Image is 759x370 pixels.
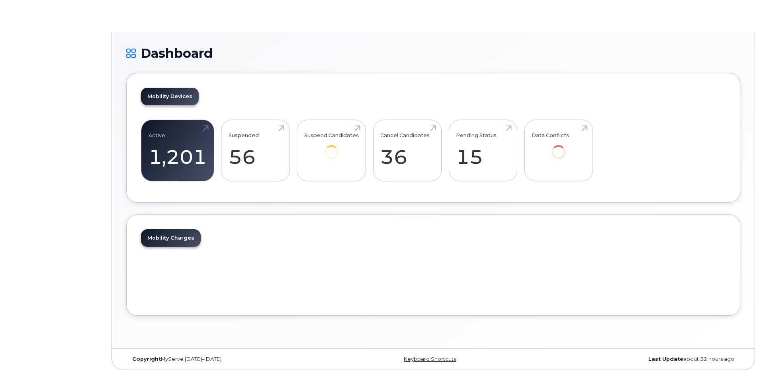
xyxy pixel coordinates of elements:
a: Active 1,201 [149,124,207,177]
div: MyServe [DATE]–[DATE] [126,356,331,362]
div: about 22 hours ago [536,356,740,362]
a: Data Conflicts [532,124,585,170]
a: Keyboard Shortcuts [404,356,456,362]
a: Suspended 56 [229,124,282,177]
a: Mobility Charges [141,229,201,247]
strong: Last Update [648,356,683,362]
a: Pending Status 15 [456,124,510,177]
h1: Dashboard [126,46,740,60]
a: Mobility Devices [141,88,199,105]
a: Suspend Candidates [304,124,359,170]
a: Cancel Candidates 36 [380,124,434,177]
strong: Copyright [132,356,161,362]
